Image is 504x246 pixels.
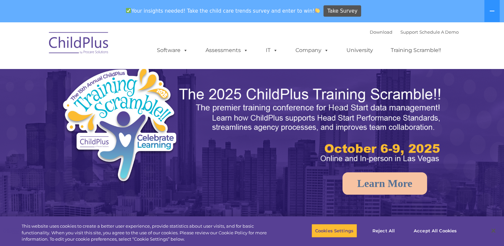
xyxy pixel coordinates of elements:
[315,8,320,13] img: 👏
[289,44,335,57] a: Company
[259,44,284,57] a: IT
[342,172,427,195] a: Learn More
[419,29,459,35] a: Schedule A Demo
[46,27,112,61] img: ChildPlus by Procare Solutions
[370,29,392,35] a: Download
[199,44,255,57] a: Assessments
[323,5,361,17] a: Take Survey
[93,44,113,49] span: Last name
[363,224,404,238] button: Reject All
[400,29,418,35] a: Support
[22,223,277,243] div: This website uses cookies to create a better user experience, provide statistics about user visit...
[123,4,323,17] span: Your insights needed! Take the child care trends survey and enter to win!
[93,71,121,76] span: Phone number
[384,44,448,57] a: Training Scramble!!
[486,223,501,238] button: Close
[370,29,459,35] font: |
[311,224,357,238] button: Cookies Settings
[327,5,357,17] span: Take Survey
[340,44,380,57] a: University
[410,224,460,238] button: Accept All Cookies
[126,8,131,13] img: ✅
[150,44,195,57] a: Software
